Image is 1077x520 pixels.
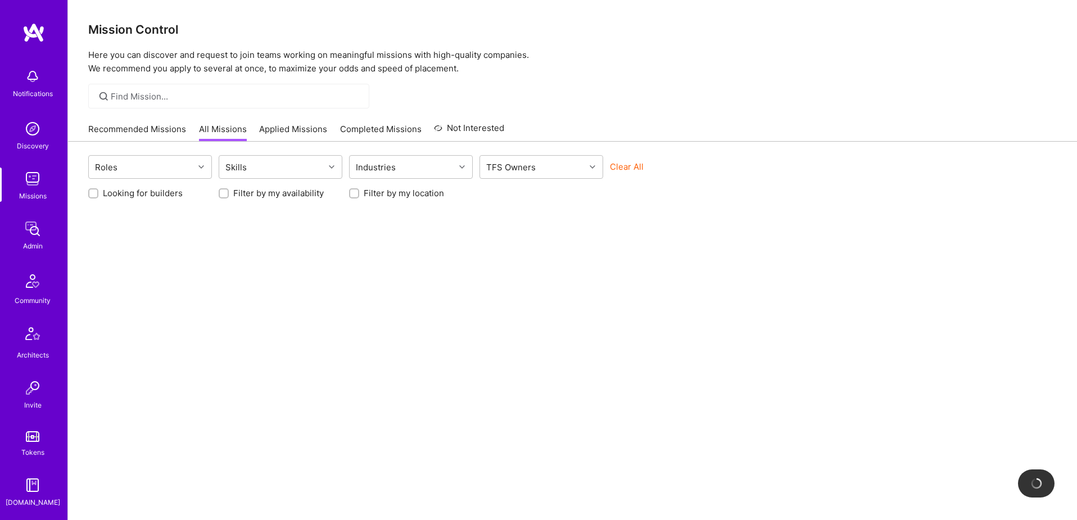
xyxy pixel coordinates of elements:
img: logo [22,22,45,43]
p: Here you can discover and request to join teams working on meaningful missions with high-quality ... [88,48,1057,75]
i: icon Chevron [459,164,465,170]
label: Filter by my location [364,187,444,199]
img: Invite [21,377,44,399]
input: Find Mission... [111,91,361,102]
img: admin teamwork [21,218,44,240]
div: [DOMAIN_NAME] [6,496,60,508]
a: Recommended Missions [88,123,186,142]
a: All Missions [199,123,247,142]
label: Filter by my availability [233,187,324,199]
div: Roles [92,159,120,175]
img: discovery [21,117,44,140]
img: Architects [19,322,46,349]
div: Industries [353,159,399,175]
img: teamwork [21,168,44,190]
img: guide book [21,474,44,496]
div: Missions [19,190,47,202]
div: Invite [24,399,42,411]
i: icon Chevron [590,164,595,170]
i: icon Chevron [198,164,204,170]
div: Architects [17,349,49,361]
div: Tokens [21,446,44,458]
i: icon Chevron [329,164,334,170]
div: TFS Owners [483,159,538,175]
div: Admin [23,240,43,252]
label: Looking for builders [103,187,183,199]
a: Applied Missions [259,123,327,142]
a: Completed Missions [340,123,422,142]
div: Notifications [13,88,53,100]
div: Community [15,295,51,306]
img: Community [19,268,46,295]
img: bell [21,65,44,88]
button: Clear All [610,161,644,173]
i: icon SearchGrey [97,90,110,103]
div: Skills [223,159,250,175]
img: loading [1030,477,1043,490]
div: Discovery [17,140,49,152]
h3: Mission Control [88,22,1057,37]
a: Not Interested [434,121,504,142]
img: tokens [26,431,39,442]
